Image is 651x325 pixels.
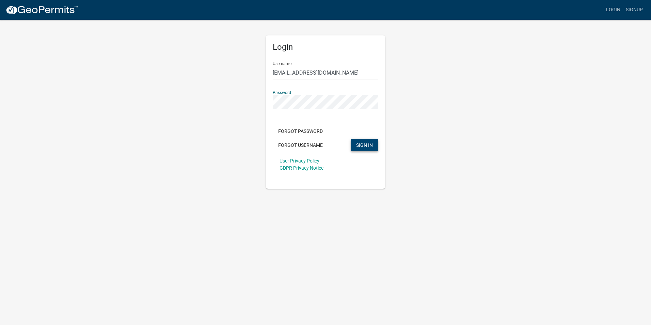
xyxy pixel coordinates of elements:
a: Signup [623,3,646,16]
h5: Login [273,42,378,52]
a: Login [603,3,623,16]
button: Forgot Username [273,139,328,151]
button: Forgot Password [273,125,328,137]
a: GDPR Privacy Notice [280,165,323,171]
span: SIGN IN [356,142,373,148]
button: SIGN IN [351,139,378,151]
a: User Privacy Policy [280,158,319,164]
